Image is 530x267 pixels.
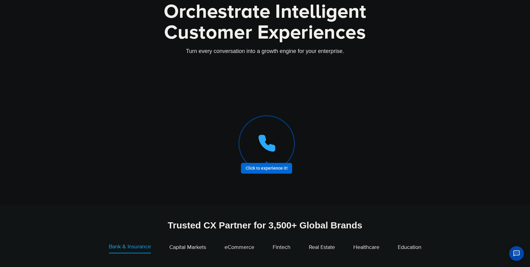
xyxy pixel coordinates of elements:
span: Real Estate [309,244,335,251]
span: Healthcare [353,244,379,251]
span: Bank & Insurance [109,243,151,250]
div: Customer Experiences [73,18,457,47]
div: Trusted CX Partner for 3,500+ Global Brands [76,220,454,231]
div: Orchestrate Intelligent [73,2,457,22]
a: eCommerce [225,243,254,254]
a: Fintech [273,243,290,254]
span: eCommerce [225,244,254,251]
button: Open chat [509,246,524,261]
a: Capital Markets [169,243,206,254]
span: Capital Markets [169,244,206,251]
a: Education [398,243,421,254]
a: Real Estate [309,243,335,254]
a: Bank & Insurance [109,243,151,254]
a: Healthcare [353,243,379,254]
span: Education [398,244,421,251]
span: Fintech [273,244,290,251]
div: Turn every conversation into a growth engine for your enterprise. [73,48,457,55]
